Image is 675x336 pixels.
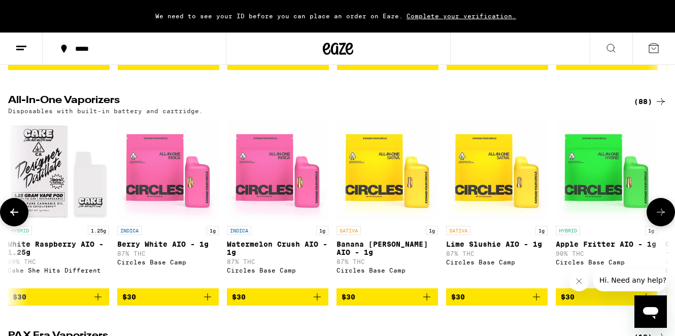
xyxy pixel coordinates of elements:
p: INDICA [117,226,142,235]
p: 87% THC [117,250,219,257]
p: INDICA [227,226,251,235]
p: 1g [207,226,219,235]
p: SATIVA [336,226,361,235]
a: Open page for Berry White AIO - 1g from Circles Base Camp [117,119,219,288]
a: Open page for Watermelon Crush AIO - 1g from Circles Base Camp [227,119,328,288]
div: Circles Base Camp [556,259,657,265]
a: Open page for Lime Slushie AIO - 1g from Circles Base Camp [446,119,548,288]
div: Circles Base Camp [227,267,328,274]
h2: All-In-One Vaporizers [8,95,617,108]
p: 1g [426,226,438,235]
p: 1g [535,226,548,235]
p: HYBRID [8,226,32,235]
button: Add to bag [336,288,438,306]
p: 87% THC [336,258,438,265]
p: Apple Fritter AIO - 1g [556,240,657,248]
img: Circles Base Camp - Watermelon Crush AIO - 1g [227,119,328,221]
span: $30 [561,293,575,301]
p: 1g [645,226,657,235]
a: Open page for Apple Fritter AIO - 1g from Circles Base Camp [556,119,657,288]
span: We need to see your ID before you can place an order on Eaze. [155,13,403,19]
button: Add to bag [446,288,548,306]
p: 1.25g [88,226,109,235]
img: Circles Base Camp - Lime Slushie AIO - 1g [446,119,548,221]
div: Cake She Hits Different [8,267,109,274]
p: Banana [PERSON_NAME] AIO - 1g [336,240,438,256]
a: Open page for White Raspberry AIO - 1.25g from Cake She Hits Different [8,119,109,288]
img: Circles Base Camp - Berry White AIO - 1g [117,119,219,221]
p: 87% THC [446,250,548,257]
div: Circles Base Camp [446,259,548,265]
p: SATIVA [446,226,470,235]
p: Berry White AIO - 1g [117,240,219,248]
span: $30 [13,293,26,301]
span: $30 [122,293,136,301]
p: White Raspberry AIO - 1.25g [8,240,109,256]
p: HYBRID [556,226,580,235]
iframe: Close message [569,271,589,291]
button: Add to bag [117,288,219,306]
span: $30 [342,293,355,301]
span: $30 [232,293,246,301]
img: Circles Base Camp - Apple Fritter AIO - 1g [556,119,657,221]
p: 87% THC [227,258,328,265]
iframe: Button to launch messaging window [634,295,667,328]
span: Complete your verification. [403,13,520,19]
button: Add to bag [8,288,109,306]
p: Watermelon Crush AIO - 1g [227,240,328,256]
p: 90% THC [556,250,657,257]
a: Open page for Banana Runtz AIO - 1g from Circles Base Camp [336,119,438,288]
button: Add to bag [227,288,328,306]
p: Lime Slushie AIO - 1g [446,240,548,248]
iframe: Message from company [593,269,667,291]
div: Circles Base Camp [336,267,438,274]
span: $30 [451,293,465,301]
img: Cake She Hits Different - White Raspberry AIO - 1.25g [8,119,109,221]
button: Add to bag [556,288,657,306]
div: Circles Base Camp [117,259,219,265]
a: (88) [634,95,667,108]
img: Circles Base Camp - Banana Runtz AIO - 1g [336,119,438,221]
p: 1g [316,226,328,235]
p: 80% THC [8,258,109,265]
p: Disposables with built-in battery and cartridge. [8,108,203,114]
